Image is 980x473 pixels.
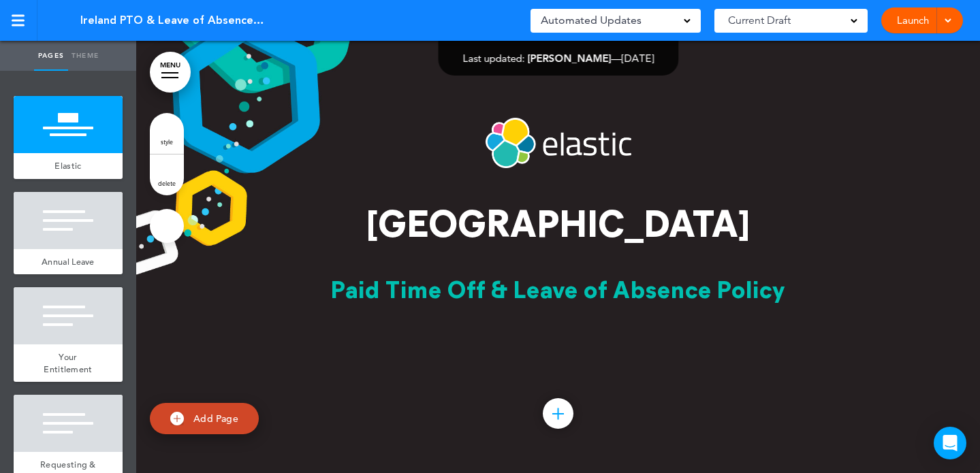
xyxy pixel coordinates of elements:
span: Add Page [193,412,238,424]
a: MENU [150,52,191,93]
a: Your Entitlement [14,344,123,382]
span: Current Draft [728,11,791,30]
div: Open Intercom Messenger [934,427,966,459]
span: Paid Time Off & Leave of Absence Policy [331,280,785,304]
a: Add Page [150,403,259,435]
span: Automated Updates [541,11,642,30]
img: add.svg [170,412,184,425]
a: Theme [68,41,102,71]
span: [PERSON_NAME] [527,52,611,65]
a: Annual Leave [14,249,123,275]
span: Annual Leave [42,256,95,267]
a: Elastic [14,153,123,179]
span: Ireland PTO & Leave of Absence Policy [80,13,264,28]
a: Launch [891,7,934,33]
span: Your Entitlement [44,351,92,375]
span: [GEOGRAPHIC_DATA] [366,209,750,246]
img: 1594222541349.png [486,118,631,167]
a: Pages [34,41,68,71]
a: style [150,113,184,154]
span: Elastic [54,160,81,172]
span: delete [158,179,176,187]
span: Last updated: [462,52,524,65]
span: [DATE] [621,52,654,65]
span: style [161,137,173,146]
div: — [462,53,654,63]
a: delete [150,154,184,195]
